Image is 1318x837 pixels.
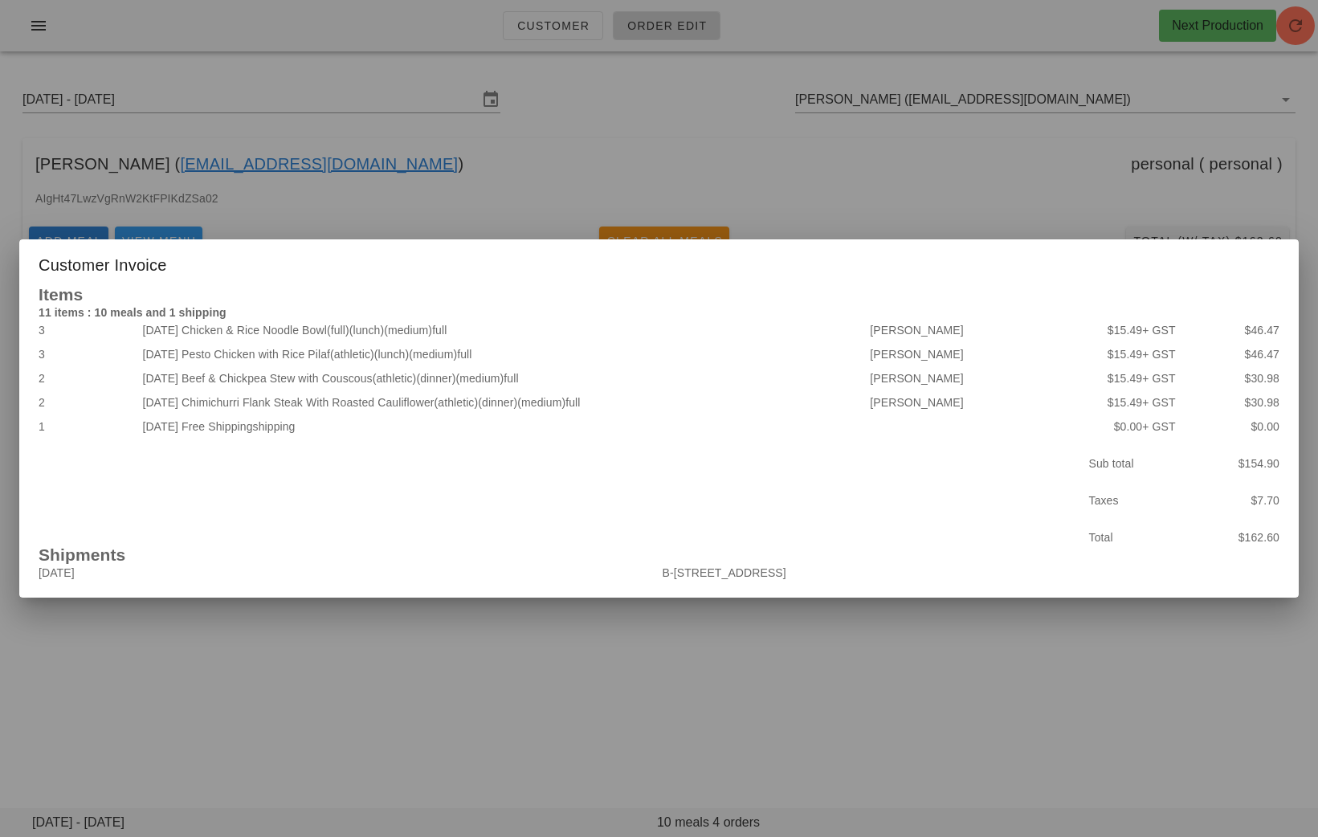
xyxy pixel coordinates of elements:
div: Total [1079,519,1185,556]
div: 3 [35,342,139,366]
div: 1 [35,414,139,439]
div: 2 [35,366,139,390]
div: [PERSON_NAME] [867,342,1075,366]
div: [DATE] [35,561,659,585]
div: $162.60 [1184,519,1289,556]
div: $30.98 [1179,390,1283,414]
span: (full) [327,324,349,337]
span: + GST [1142,324,1175,337]
span: + GST [1142,348,1175,361]
div: $30.98 [1179,366,1283,390]
div: $46.47 [1179,318,1283,342]
span: (athletic) [330,348,374,361]
div: 3 [35,318,139,342]
div: 2 [35,390,139,414]
div: $15.49 [1075,318,1178,342]
h2: Items [39,286,1279,304]
div: [DATE] Beef & Chickpea Stew with Couscous full [139,366,867,390]
div: [DATE] Free Shipping shipping [139,414,867,439]
div: $154.90 [1184,445,1289,482]
span: (lunch) [349,324,385,337]
div: $15.49 [1075,342,1178,366]
div: $15.49 [1075,366,1178,390]
span: (dinner) [416,372,455,385]
div: Customer Invoice [19,239,1299,286]
span: (dinner) [478,396,517,409]
span: (medium) [517,396,565,409]
div: [DATE] Pesto Chicken with Rice Pilaf full [139,342,867,366]
div: [PERSON_NAME] [867,318,1075,342]
div: B-[STREET_ADDRESS] [659,561,1283,585]
h4: 11 items : 10 meals and 1 shipping [39,304,1279,321]
span: (athletic) [373,372,417,385]
div: $15.49 [1075,390,1178,414]
span: + GST [1142,396,1175,409]
div: [PERSON_NAME] [867,366,1075,390]
span: (medium) [455,372,504,385]
div: $0.00 [1075,414,1178,439]
span: (medium) [409,348,457,361]
span: (athletic) [435,396,479,409]
span: (lunch) [374,348,410,361]
div: $46.47 [1179,342,1283,366]
h2: Shipments [39,546,1279,564]
span: + GST [1142,372,1175,385]
div: $0.00 [1179,414,1283,439]
div: Sub total [1079,445,1185,482]
div: [DATE] Chimichurri Flank Steak With Roasted Cauliflower full [139,390,867,414]
div: [PERSON_NAME] [867,390,1075,414]
div: [DATE] Chicken & Rice Noodle Bowl full [139,318,867,342]
span: (medium) [384,324,432,337]
span: + GST [1142,420,1175,433]
div: Taxes [1079,482,1185,519]
div: $7.70 [1184,482,1289,519]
